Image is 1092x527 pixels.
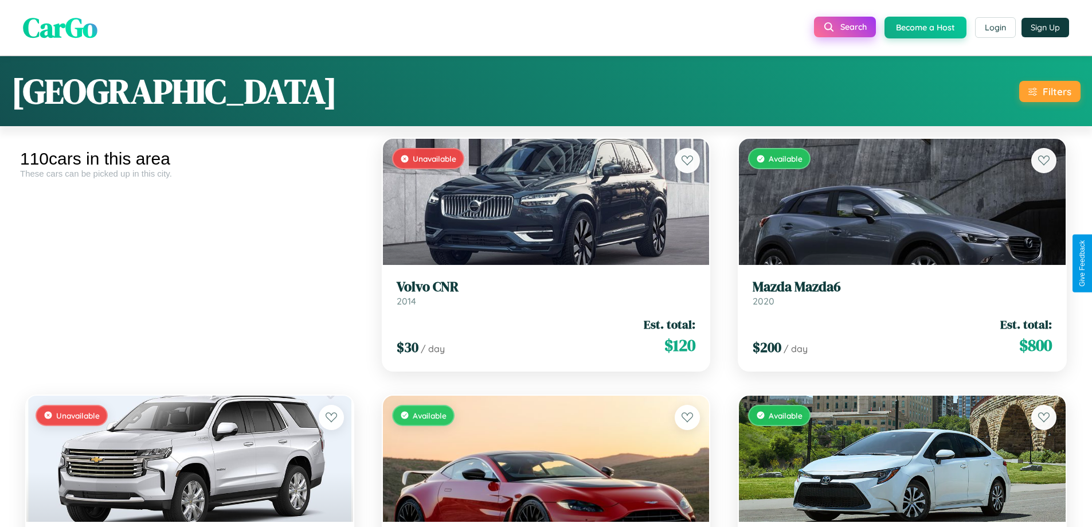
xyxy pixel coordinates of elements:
[1078,240,1086,287] div: Give Feedback
[884,17,966,38] button: Become a Host
[644,316,695,333] span: Est. total:
[664,334,695,357] span: $ 120
[975,17,1016,38] button: Login
[56,411,100,420] span: Unavailable
[784,343,808,354] span: / day
[1021,18,1069,37] button: Sign Up
[421,343,445,354] span: / day
[1000,316,1052,333] span: Est. total:
[397,338,418,357] span: $ 30
[840,22,867,32] span: Search
[20,149,359,169] div: 110 cars in this area
[413,154,456,163] span: Unavailable
[814,17,876,37] button: Search
[20,169,359,178] div: These cars can be picked up in this city.
[1019,81,1081,102] button: Filters
[769,154,803,163] span: Available
[753,279,1052,307] a: Mazda Mazda62020
[753,338,781,357] span: $ 200
[413,411,447,420] span: Available
[397,279,696,307] a: Volvo CNR2014
[23,9,97,46] span: CarGo
[753,295,774,307] span: 2020
[11,68,337,115] h1: [GEOGRAPHIC_DATA]
[753,279,1052,295] h3: Mazda Mazda6
[1043,85,1071,97] div: Filters
[397,279,696,295] h3: Volvo CNR
[397,295,416,307] span: 2014
[769,411,803,420] span: Available
[1019,334,1052,357] span: $ 800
